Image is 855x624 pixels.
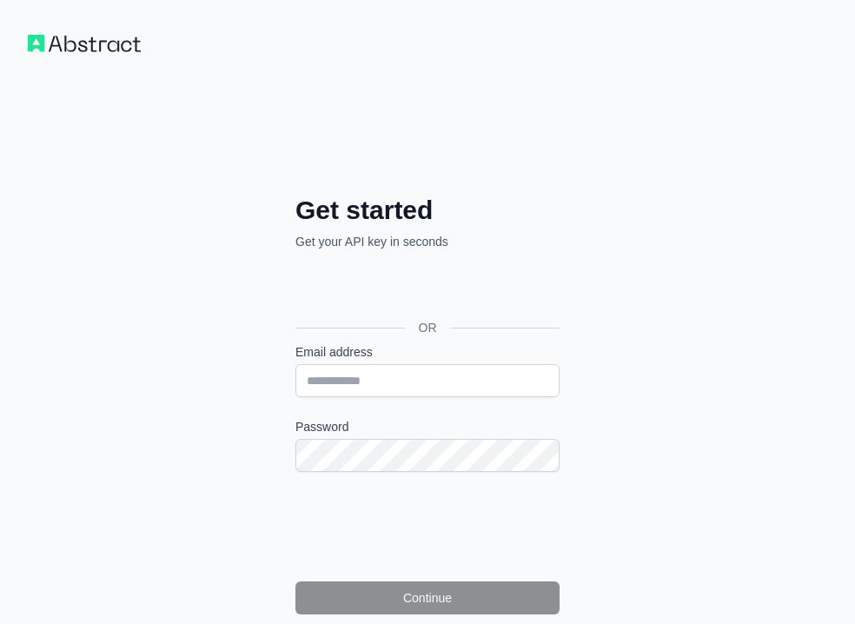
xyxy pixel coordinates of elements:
[28,35,141,52] img: Workflow
[295,343,560,361] label: Email address
[295,581,560,614] button: Continue
[287,269,565,308] iframe: Sign in with Google Button
[295,493,560,561] iframe: reCAPTCHA
[295,269,556,308] div: Sign in with Google. Opens in new tab
[405,319,451,336] span: OR
[295,233,560,250] p: Get your API key in seconds
[295,418,560,435] label: Password
[295,195,560,226] h2: Get started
